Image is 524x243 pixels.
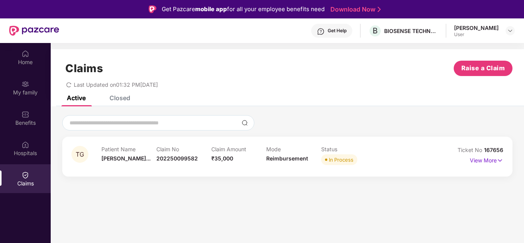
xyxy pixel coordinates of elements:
span: redo [66,81,71,88]
span: B [373,26,378,35]
span: ₹35,000 [211,155,233,162]
h1: Claims [65,62,103,75]
div: In Process [329,156,353,164]
img: Logo [149,5,156,13]
img: svg+xml;base64,PHN2ZyBpZD0iU2VhcmNoLTMyeDMyIiB4bWxucz0iaHR0cDovL3d3dy53My5vcmcvMjAwMC9zdmciIHdpZH... [242,120,248,126]
p: Claim Amount [211,146,266,152]
span: Reimbursement [266,155,308,162]
img: svg+xml;base64,PHN2ZyBpZD0iRHJvcGRvd24tMzJ4MzIiIHhtbG5zPSJodHRwOi8vd3d3LnczLm9yZy8yMDAwL3N2ZyIgd2... [507,28,513,34]
img: svg+xml;base64,PHN2ZyB4bWxucz0iaHR0cDovL3d3dy53My5vcmcvMjAwMC9zdmciIHdpZHRoPSIxNyIgaGVpZ2h0PSIxNy... [497,156,503,165]
div: Active [67,94,86,102]
img: svg+xml;base64,PHN2ZyBpZD0iSG9tZSIgeG1sbnM9Imh0dHA6Ly93d3cudzMub3JnLzIwMDAvc3ZnIiB3aWR0aD0iMjAiIG... [22,50,29,58]
img: Stroke [378,5,381,13]
img: New Pazcare Logo [9,26,59,36]
span: Last Updated on 01:32 PM[DATE] [74,81,158,88]
div: User [454,31,499,38]
img: svg+xml;base64,PHN2ZyBpZD0iQmVuZWZpdHMiIHhtbG5zPSJodHRwOi8vd3d3LnczLm9yZy8yMDAwL3N2ZyIgd2lkdGg9Ij... [22,111,29,118]
span: Raise a Claim [461,63,505,73]
p: Status [321,146,376,152]
img: svg+xml;base64,PHN2ZyBpZD0iQ2xhaW0iIHhtbG5zPSJodHRwOi8vd3d3LnczLm9yZy8yMDAwL3N2ZyIgd2lkdGg9IjIwIi... [22,171,29,179]
div: BIOSENSE TECHNOLOGIES PRIVATE LIMITED [384,27,438,35]
p: Mode [266,146,321,152]
p: Patient Name [101,146,156,152]
div: Closed [109,94,130,102]
p: Claim No [156,146,211,152]
div: Get Help [328,28,347,34]
div: [PERSON_NAME] [454,24,499,31]
span: 167656 [484,147,503,153]
div: Get Pazcare for all your employee benefits need [162,5,325,14]
img: svg+xml;base64,PHN2ZyBpZD0iSG9zcGl0YWxzIiB4bWxucz0iaHR0cDovL3d3dy53My5vcmcvMjAwMC9zdmciIHdpZHRoPS... [22,141,29,149]
strong: mobile app [195,5,227,13]
a: Download Now [330,5,378,13]
button: Raise a Claim [454,61,512,76]
span: Ticket No [458,147,484,153]
span: [PERSON_NAME]... [101,155,151,162]
p: View More [470,154,503,165]
span: 202250099582 [156,155,198,162]
img: svg+xml;base64,PHN2ZyBpZD0iSGVscC0zMngzMiIgeG1sbnM9Imh0dHA6Ly93d3cudzMub3JnLzIwMDAvc3ZnIiB3aWR0aD... [317,28,325,35]
span: TG [76,151,84,158]
img: svg+xml;base64,PHN2ZyB3aWR0aD0iMjAiIGhlaWdodD0iMjAiIHZpZXdCb3g9IjAgMCAyMCAyMCIgZmlsbD0ibm9uZSIgeG... [22,80,29,88]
